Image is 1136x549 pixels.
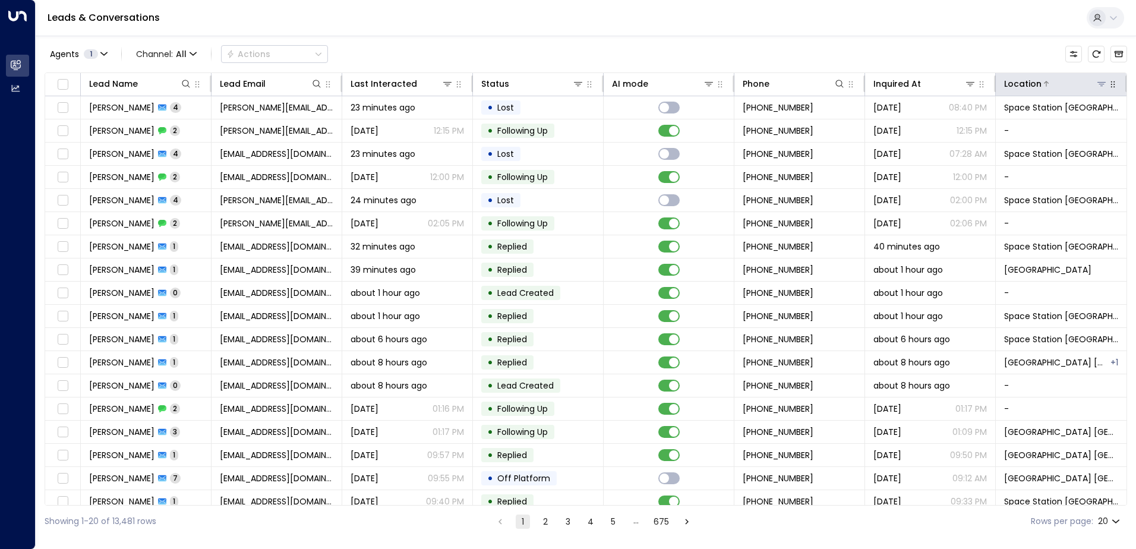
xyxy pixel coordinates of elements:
[220,171,333,183] span: jacksoden@hotmail.com
[131,46,201,62] span: Channel:
[433,403,464,415] p: 01:16 PM
[55,471,70,486] span: Toggle select row
[55,494,70,509] span: Toggle select row
[873,356,950,368] span: about 8 hours ago
[583,515,598,529] button: Go to page 4
[170,380,181,390] span: 0
[1098,513,1122,530] div: 20
[1004,77,1107,91] div: Location
[497,264,527,276] span: Replied
[873,449,901,461] span: Yesterday
[487,352,493,373] div: •
[351,310,420,322] span: about 1 hour ago
[55,332,70,347] span: Toggle select row
[170,102,181,112] span: 4
[170,241,178,251] span: 1
[89,356,154,368] span: Hirose Kasuya
[487,468,493,488] div: •
[1110,46,1127,62] button: Archived Leads
[497,356,527,368] span: Replied
[743,241,813,253] span: +447877076924
[743,194,813,206] span: +447713163004
[955,403,987,415] p: 01:17 PM
[743,77,845,91] div: Phone
[487,144,493,164] div: •
[89,77,192,91] div: Lead Name
[873,102,901,113] span: Sep 04, 2025
[743,125,813,137] span: +447886603486
[950,194,987,206] p: 02:00 PM
[1065,46,1082,62] button: Customize
[606,515,620,529] button: Go to page 5
[873,148,901,160] span: Sep 10, 2025
[487,121,493,141] div: •
[743,102,813,113] span: +447886603486
[89,496,154,507] span: Satinder Jandu
[873,171,901,183] span: Sep 12, 2025
[873,77,921,91] div: Inquired At
[220,217,333,229] span: georgina_dowling@hotmail.co.uk
[497,449,527,461] span: Replied
[1004,264,1091,276] span: Space Station Stirchley
[487,306,493,326] div: •
[430,171,464,183] p: 12:00 PM
[497,380,554,392] span: Lead Created
[45,515,156,528] div: Showing 1-20 of 13,481 rows
[487,422,493,442] div: •
[743,472,813,484] span: +441743357388
[170,496,178,506] span: 1
[170,218,180,228] span: 2
[1004,241,1118,253] span: Space Station Garretts Green
[351,449,378,461] span: Yesterday
[170,264,178,274] span: 1
[1004,194,1118,206] span: Space Station Doncaster
[516,515,530,529] button: page 1
[497,194,514,206] span: Lost
[561,515,575,529] button: Go to page 3
[220,77,323,91] div: Lead Email
[89,310,154,322] span: Emily Groves
[873,264,943,276] span: about 1 hour ago
[487,213,493,234] div: •
[89,426,154,438] span: Hirose Kasuya
[1004,356,1109,368] span: Space Station St Johns Wood
[996,166,1126,188] td: -
[89,264,154,276] span: Thomas Plant
[351,356,427,368] span: about 8 hours ago
[873,426,901,438] span: Sep 17, 2025
[487,167,493,187] div: •
[873,403,901,415] span: Sep 19, 2025
[743,77,769,91] div: Phone
[170,334,178,344] span: 1
[873,472,901,484] span: Yesterday
[680,515,694,529] button: Go to next page
[221,45,328,63] div: Button group with a nested menu
[220,472,333,484] span: seaninterpop@aol.com
[873,333,950,345] span: about 6 hours ago
[48,11,160,24] a: Leads & Conversations
[487,445,493,465] div: •
[497,217,548,229] span: Following Up
[55,239,70,254] span: Toggle select row
[55,170,70,185] span: Toggle select row
[170,288,181,298] span: 0
[497,287,554,299] span: Lead Created
[220,496,333,507] span: Simdavraj@hotmail.co.uk
[996,119,1126,142] td: -
[220,403,333,415] span: xi.yintiao.huan@gmail.com
[351,148,415,160] span: 23 minutes ago
[351,217,378,229] span: Sep 19, 2025
[351,472,378,484] span: Yesterday
[487,260,493,280] div: •
[952,426,987,438] p: 01:09 PM
[89,403,154,415] span: Hirose Kasuya
[89,241,154,253] span: Elisabeth Rye
[493,514,695,529] nav: pagination navigation
[743,426,813,438] span: +447823435468
[497,472,550,484] span: Off Platform
[221,45,328,63] button: Actions
[651,515,671,529] button: Go to page 675
[131,46,201,62] button: Channel:All
[220,102,333,113] span: nadine.marie@hotmail.co.uk
[497,171,548,183] span: Following Up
